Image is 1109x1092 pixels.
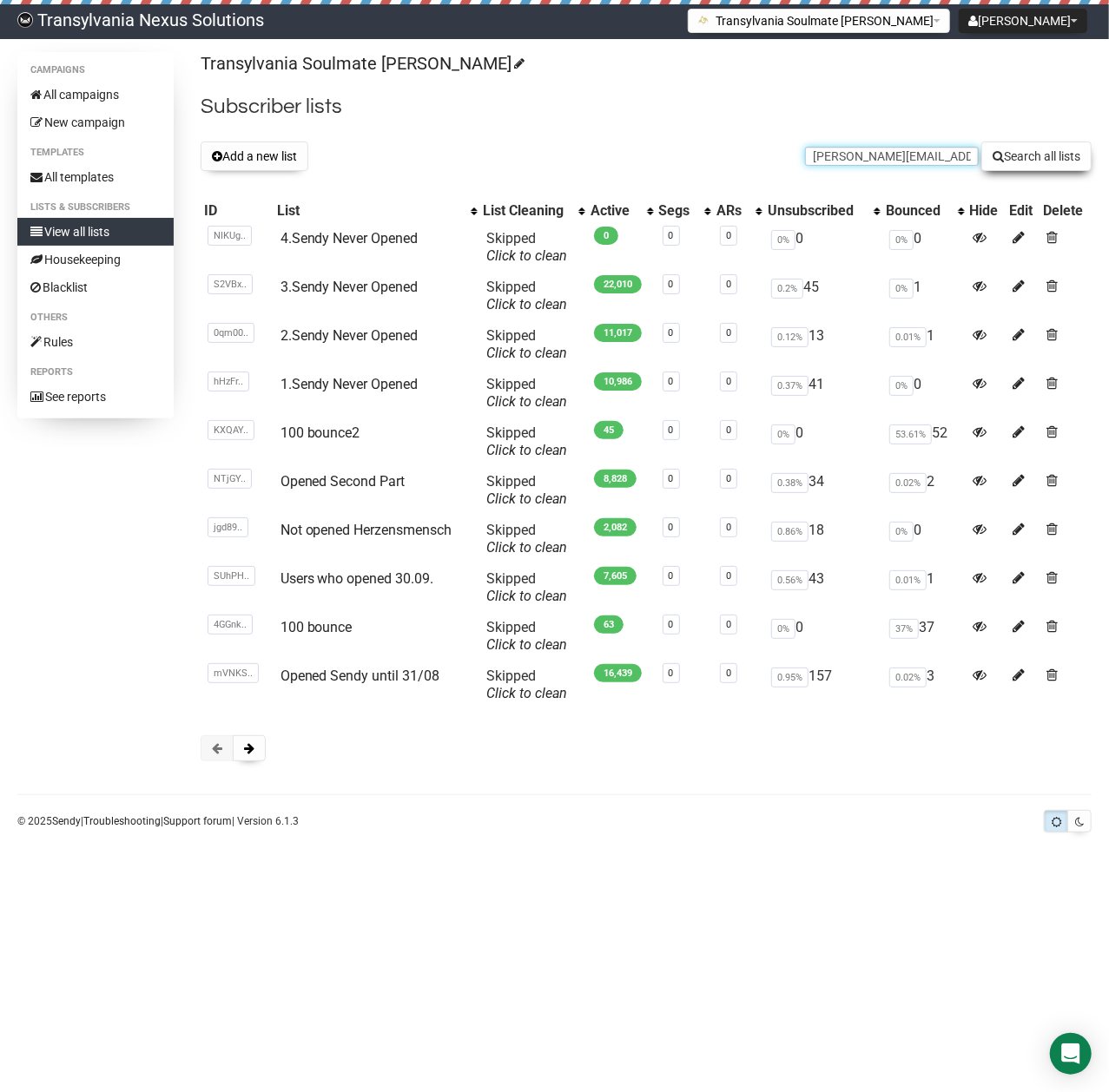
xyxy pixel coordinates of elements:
span: 0.37% [771,376,809,396]
span: 0.38% [771,473,809,493]
a: 0 [726,327,731,339]
span: 0% [889,230,914,250]
span: 0.86% [771,522,809,542]
div: ID [204,202,269,220]
a: Click to clean [486,588,567,604]
p: © 2025 | | | Version 6.1.3 [17,812,299,831]
a: Click to clean [486,636,567,653]
th: Delete: No sort applied, sorting is disabled [1040,199,1092,223]
td: 1 [882,563,966,612]
a: Users who opened 30.09. [281,570,434,587]
a: Opened Sendy until 31/08 [281,668,440,684]
td: 157 [764,661,882,709]
span: 0.01% [889,570,927,590]
a: Click to clean [486,296,567,312]
a: Blacklist [17,273,174,301]
a: New campaign [17,109,174,136]
span: KXQAY.. [208,420,254,440]
span: 10,986 [594,372,642,391]
td: 18 [764,515,882,563]
td: 1 [882,320,966,369]
span: 0% [771,230,795,250]
a: 0 [669,424,674,436]
div: List [277,202,462,220]
td: 34 [764,466,882,515]
img: 586cc6b7d8bc403f0c61b981d947c989 [17,12,33,28]
a: Not opened Herzensmensch [281,522,452,538]
div: Edit [1009,202,1036,220]
a: See reports [17,383,174,411]
td: 1 [882,272,966,320]
span: 0 [594,227,618,245]
span: 0% [889,522,914,542]
span: 2,082 [594,518,637,536]
th: Bounced: No sort applied, activate to apply an ascending sort [882,199,966,223]
a: 1.Sendy Never Opened [281,376,419,392]
span: 8,828 [594,470,637,488]
a: 0 [726,473,731,484]
span: SUhPH.. [208,566,255,586]
a: 0 [726,424,731,436]
a: 100 bounce2 [281,424,360,441]
a: 0 [669,619,674,630]
a: 2.Sendy Never Opened [281,327,419,344]
span: 0.2% [771,279,803,299]
span: 0% [889,279,914,299]
td: 0 [882,369,966,418]
button: [PERSON_NAME] [959,9,1087,33]
a: 0 [669,570,674,582]
span: Skipped [486,522,567,556]
a: 0 [669,473,674,484]
td: 37 [882,612,966,661]
div: Unsubscribed [768,202,865,220]
div: Hide [970,202,1002,220]
span: Skipped [486,230,567,264]
a: Sendy [52,815,81,827]
span: NIKUg.. [208,226,252,246]
a: View all lists [17,218,174,246]
td: 0 [882,515,966,563]
h2: Subscriber lists [201,91,1092,122]
span: 22,010 [594,275,642,293]
a: Click to clean [486,685,567,701]
a: 0 [669,279,674,290]
span: 0.12% [771,327,809,347]
span: 0.95% [771,668,809,687]
img: 1.png [697,13,711,27]
td: 45 [764,272,882,320]
a: 0 [726,619,731,630]
a: Troubleshooting [83,815,161,827]
a: 0 [726,570,731,582]
span: Skipped [486,668,567,701]
a: 0 [669,522,674,533]
th: List: No sort applied, activate to apply an ascending sort [274,199,479,223]
th: Unsubscribed: No sort applied, activate to apply an ascending sort [764,199,882,223]
a: 0 [726,668,731,679]
span: Skipped [486,376,567,410]
th: Hide: No sort applied, sorting is disabled [967,199,1006,223]
a: 0 [669,230,674,241]
td: 0 [764,612,882,661]
div: Delete [1043,202,1088,220]
td: 3 [882,661,966,709]
span: 0qm00.. [208,323,254,343]
div: Bounced [886,202,948,220]
span: 4GGnk.. [208,615,253,635]
span: 63 [594,615,624,634]
a: 0 [726,279,731,290]
span: S2VBx.. [208,274,253,294]
div: ARs [716,202,747,220]
a: 0 [669,668,674,679]
button: Search all lists [981,141,1092,171]
td: 0 [882,223,966,272]
span: 11,017 [594,324,642,342]
span: 0% [771,619,795,639]
a: Opened Second Part [281,473,406,490]
th: List Cleaning: No sort applied, activate to apply an ascending sort [479,199,587,223]
div: Open Intercom Messenger [1050,1033,1092,1075]
span: 16,439 [594,664,642,682]
button: Transylvania Soulmate [PERSON_NAME] [688,9,950,33]
span: jgd89.. [208,517,248,537]
span: 0% [889,376,914,396]
a: 100 bounce [281,619,353,635]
